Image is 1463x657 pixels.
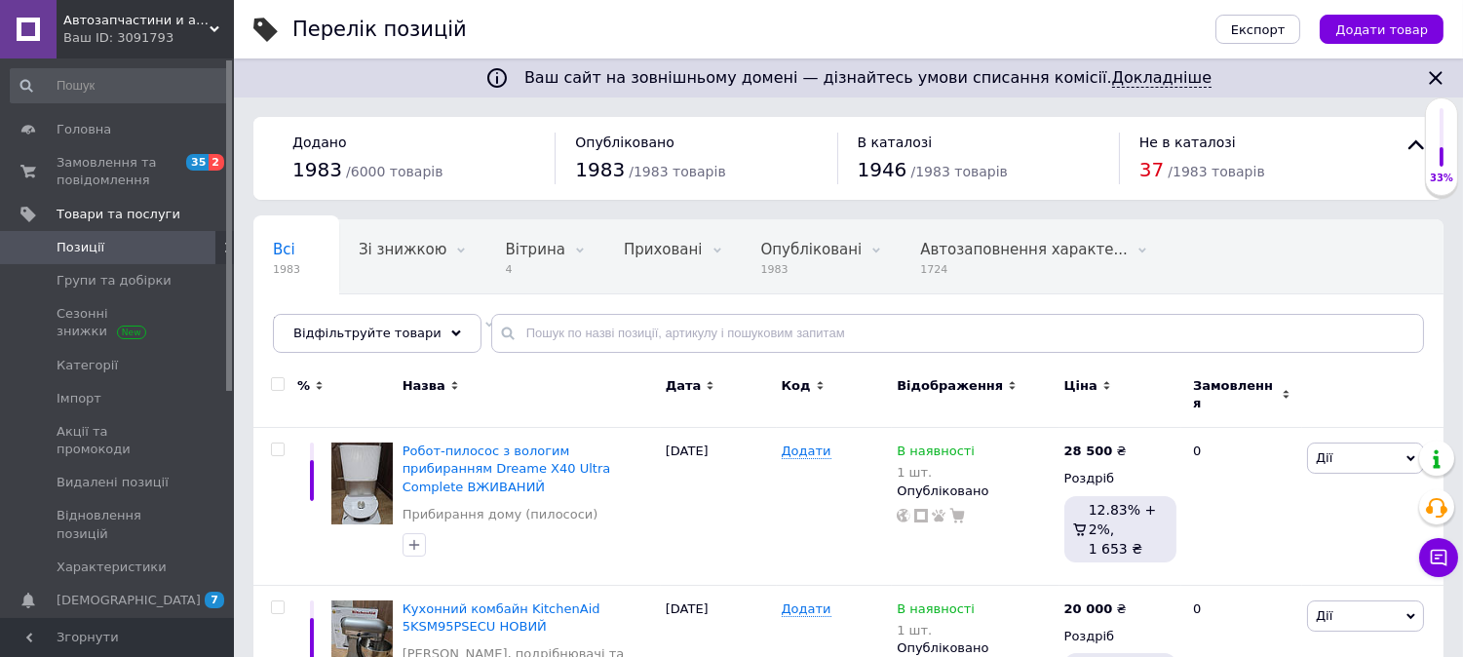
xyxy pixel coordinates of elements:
span: 1983 [575,158,625,181]
b: 28 500 [1064,444,1113,458]
span: Додати [782,444,831,459]
div: Не показуються в Каталозі ProSale [253,294,514,368]
span: [DEMOGRAPHIC_DATA] [57,592,201,609]
span: Характеристики [57,559,167,576]
span: Відображення [897,377,1003,395]
div: Опубліковано [897,639,1054,657]
button: Додати товар [1320,15,1444,44]
div: 1 шт. [897,465,975,480]
span: Дата [666,377,702,395]
div: 33% [1426,172,1457,185]
span: Автозапчастини и авторозборка Jeep Cherokee 2019-2022 рр. [63,12,210,29]
span: Дії [1316,450,1332,465]
div: ₴ [1064,443,1127,460]
span: 1983 [292,158,342,181]
span: Відфільтруйте товари [293,326,442,340]
b: 20 000 [1064,601,1113,616]
span: Експорт [1231,22,1286,37]
div: Роздріб [1064,628,1176,645]
span: Акції та промокоди [57,423,180,458]
span: 35 [186,154,209,171]
a: Кухонний комбайн KitchenAid 5KSM95PSECU НОВИЙ [403,601,600,634]
button: Чат з покупцем [1419,538,1458,577]
img: Робот-пилосос з вологим прибиранням Dreame X40 Ultra Complete ВЖИВАНИЙ [331,443,393,524]
span: Дії [1316,608,1332,623]
span: Імпорт [57,390,101,407]
span: Категорії [57,357,118,374]
span: 1983 [761,262,863,277]
span: / 1983 товарів [911,164,1008,179]
span: 2 [209,154,224,171]
span: Замовлення [1193,377,1277,412]
span: / 1983 товарів [1168,164,1264,179]
span: Видалені позиції [57,474,169,491]
div: Перелік позицій [292,19,467,40]
span: / 6000 товарів [346,164,443,179]
span: Позиції [57,239,104,256]
div: Ваш ID: 3091793 [63,29,234,47]
span: 7 [205,592,224,608]
a: Робот-пилосос з вологим прибиранням Dreame X40 Ultra Complete ВЖИВАНИЙ [403,444,611,493]
span: Ціна [1064,377,1097,395]
div: Роздріб [1064,470,1176,487]
span: Групи та добірки [57,272,172,290]
span: Сезонні знижки [57,305,180,340]
button: Експорт [1215,15,1301,44]
span: Відновлення позицій [57,507,180,542]
span: Додати товар [1335,22,1428,37]
div: 0 [1181,428,1302,586]
span: Додати [782,601,831,617]
span: / 1983 товарів [629,164,725,179]
span: 1983 [273,262,300,277]
input: Пошук [10,68,230,103]
span: Товари та послуги [57,206,180,223]
a: Докладніше [1112,68,1212,88]
svg: Закрити [1424,66,1447,90]
span: 37 [1139,158,1164,181]
span: Вітрина [505,241,564,258]
div: Автозаповнення характеристик [901,220,1167,294]
span: Всі [273,241,295,258]
span: Не показуються в Катал... [273,315,475,332]
div: 1 шт. [897,623,975,638]
span: Опубліковано [575,135,674,150]
input: Пошук по назві позиції, артикулу і пошуковим запитам [491,314,1424,353]
div: ₴ [1064,600,1127,618]
span: Не в каталозі [1139,135,1236,150]
span: Головна [57,121,111,138]
span: 1 653 ₴ [1089,541,1142,557]
span: 1946 [858,158,907,181]
span: В каталозі [858,135,933,150]
div: Опубліковано [897,483,1054,500]
span: Замовлення та повідомлення [57,154,180,189]
span: Назва [403,377,445,395]
span: 1724 [920,262,1128,277]
div: [DATE] [661,428,777,586]
span: 4 [505,262,564,277]
span: % [297,377,310,395]
a: Прибирання дому (пилососи) [403,506,598,523]
span: Автозаповнення характе... [920,241,1128,258]
span: Опубліковані [761,241,863,258]
span: Код [782,377,811,395]
span: Додано [292,135,346,150]
span: 12.83% + 2%, [1089,502,1157,537]
span: Ваш сайт на зовнішньому домені — дізнайтесь умови списання комісії. [524,68,1212,88]
span: В наявності [897,444,975,464]
span: Приховані [624,241,703,258]
span: В наявності [897,601,975,622]
span: Зі знижкою [359,241,446,258]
